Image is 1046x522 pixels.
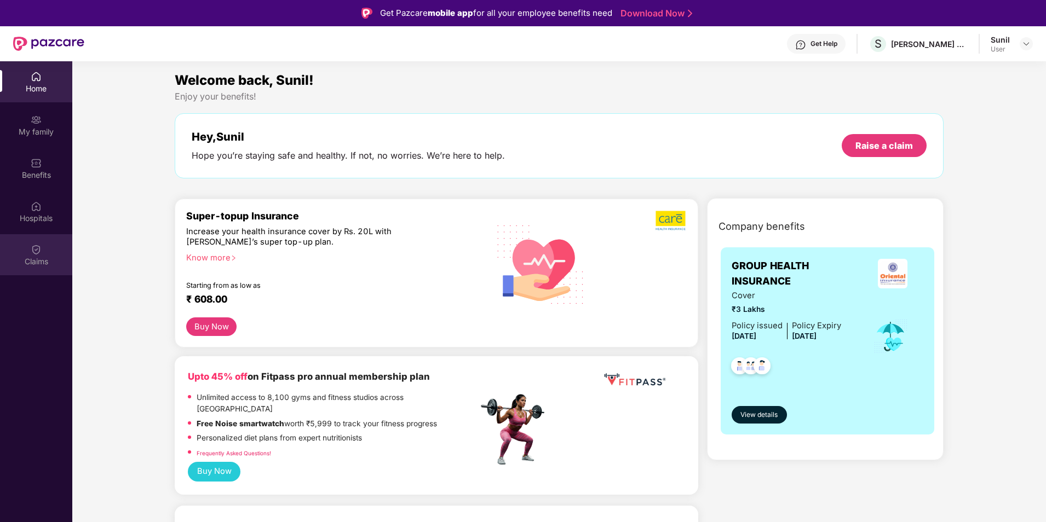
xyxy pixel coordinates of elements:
div: Super-topup Insurance [186,210,478,222]
img: svg+xml;base64,PHN2ZyB4bWxucz0iaHR0cDovL3d3dy53My5vcmcvMjAwMC9zdmciIHdpZHRoPSI0OC45NDMiIGhlaWdodD... [749,354,775,381]
strong: mobile app [428,8,473,18]
img: svg+xml;base64,PHN2ZyB4bWxucz0iaHR0cDovL3d3dy53My5vcmcvMjAwMC9zdmciIHdpZHRoPSI0OC45MTUiIGhlaWdodD... [738,354,765,381]
img: svg+xml;base64,PHN2ZyB3aWR0aD0iMjAiIGhlaWdodD0iMjAiIHZpZXdCb3g9IjAgMCAyMCAyMCIgZmlsbD0ibm9uZSIgeG... [31,114,42,125]
img: svg+xml;base64,PHN2ZyB4bWxucz0iaHR0cDovL3d3dy53My5vcmcvMjAwMC9zdmciIHdpZHRoPSI0OC45NDMiIGhlaWdodD... [726,354,753,381]
div: User [991,45,1010,54]
img: svg+xml;base64,PHN2ZyBpZD0iQmVuZWZpdHMiIHhtbG5zPSJodHRwOi8vd3d3LnczLm9yZy8yMDAwL3N2ZyIgd2lkdGg9Ij... [31,158,42,169]
img: Logo [361,8,372,19]
span: Company benefits [719,219,805,234]
div: Sunil [991,34,1010,45]
img: svg+xml;base64,PHN2ZyB4bWxucz0iaHR0cDovL3d3dy53My5vcmcvMjAwMC9zdmciIHhtbG5zOnhsaW5rPSJodHRwOi8vd3... [488,211,593,317]
span: GROUP HEALTH INSURANCE [732,258,862,289]
div: Raise a claim [855,140,913,152]
span: right [231,255,237,261]
div: [PERSON_NAME] CONSULTANTS P LTD [891,39,968,49]
p: Unlimited access to 8,100 gyms and fitness studios across [GEOGRAPHIC_DATA] [197,392,478,415]
span: Cover [732,289,841,302]
img: Stroke [688,8,692,19]
a: Download Now [620,8,689,19]
img: svg+xml;base64,PHN2ZyBpZD0iSGVscC0zMngzMiIgeG1sbnM9Imh0dHA6Ly93d3cudzMub3JnLzIwMDAvc3ZnIiB3aWR0aD... [795,39,806,50]
div: Get Pazcare for all your employee benefits need [380,7,612,20]
div: Know more [186,253,472,260]
div: Increase your health insurance cover by Rs. 20L with [PERSON_NAME]’s super top-up plan. [186,227,431,248]
div: Enjoy your benefits! [175,91,944,102]
div: Policy issued [732,320,783,332]
img: svg+xml;base64,PHN2ZyBpZD0iSG9zcGl0YWxzIiB4bWxucz0iaHR0cDovL3d3dy53My5vcmcvMjAwMC9zdmciIHdpZHRoPS... [31,201,42,212]
div: Get Help [811,39,837,48]
strong: Free Noise smartwatch [197,419,284,428]
div: Policy Expiry [792,320,841,332]
div: Hope you’re staying safe and healthy. If not, no worries. We’re here to help. [192,150,505,161]
span: ₹3 Lakhs [732,304,841,316]
img: svg+xml;base64,PHN2ZyBpZD0iQ2xhaW0iIHhtbG5zPSJodHRwOi8vd3d3LnczLm9yZy8yMDAwL3N2ZyIgd2lkdGg9IjIwIi... [31,244,42,255]
div: Hey, Sunil [192,130,505,143]
img: fpp.png [478,391,554,468]
div: ₹ 608.00 [186,293,467,306]
div: Starting from as low as [186,281,432,289]
img: insurerLogo [878,259,907,288]
img: svg+xml;base64,PHN2ZyBpZD0iSG9tZSIgeG1sbnM9Imh0dHA6Ly93d3cudzMub3JnLzIwMDAvc3ZnIiB3aWR0aD0iMjAiIG... [31,71,42,82]
img: icon [873,318,909,355]
span: S [875,37,882,50]
p: Personalized diet plans from expert nutritionists [197,432,362,444]
span: [DATE] [732,332,756,340]
button: Buy Now [186,317,237,337]
a: Frequently Asked Questions! [197,450,271,456]
b: Upto 45% off [188,371,248,382]
img: New Pazcare Logo [13,37,84,51]
span: [DATE] [792,332,817,340]
img: svg+xml;base64,PHN2ZyBpZD0iRHJvcGRvd24tMzJ4MzIiIHhtbG5zPSJodHRwOi8vd3d3LnczLm9yZy8yMDAwL3N2ZyIgd2... [1022,39,1031,48]
img: b5dec4f62d2307b9de63beb79f102df3.png [656,210,687,231]
p: worth ₹5,999 to track your fitness progress [197,418,437,430]
span: Welcome back, Sunil! [175,72,314,88]
span: View details [740,410,778,420]
b: on Fitpass pro annual membership plan [188,371,430,382]
img: fppp.png [602,369,668,390]
button: View details [732,406,787,424]
button: Buy Now [188,462,240,482]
